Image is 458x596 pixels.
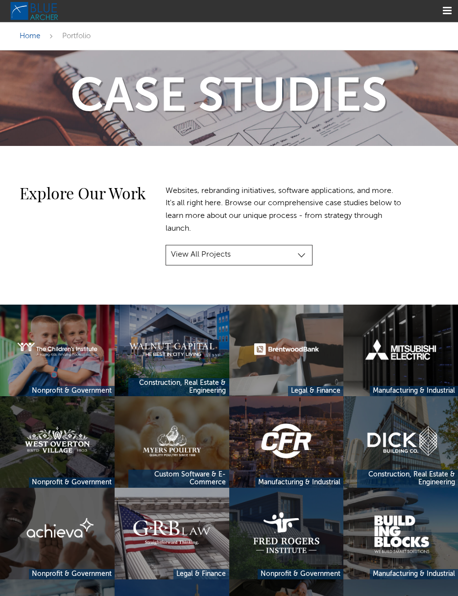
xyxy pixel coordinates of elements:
a: Custom Software & E-Commerce [128,470,229,488]
a: Home [20,32,40,40]
a: Manufacturing & Industrial [370,386,458,396]
a: Nonprofit & Government [29,386,115,396]
a: Manufacturing & Industrial [255,477,343,488]
a: Legal & Finance [288,386,343,396]
span: Portfolio [62,32,91,40]
p: Websites, rebranding initiatives, software applications, and more. It's all right here. Browse ou... [166,185,402,235]
a: Manufacturing & Industrial [370,569,458,579]
a: Nonprofit & Government [258,569,343,579]
a: Nonprofit & Government [29,477,115,488]
img: Blue Archer Logo [10,1,59,21]
h2: Explore Our Work [20,185,146,201]
a: Construction, Real Estate & Engineering [128,378,229,396]
a: Nonprofit & Government [29,569,115,579]
a: Legal & Finance [173,569,229,579]
a: Construction, Real Estate & Engineering [357,470,458,488]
